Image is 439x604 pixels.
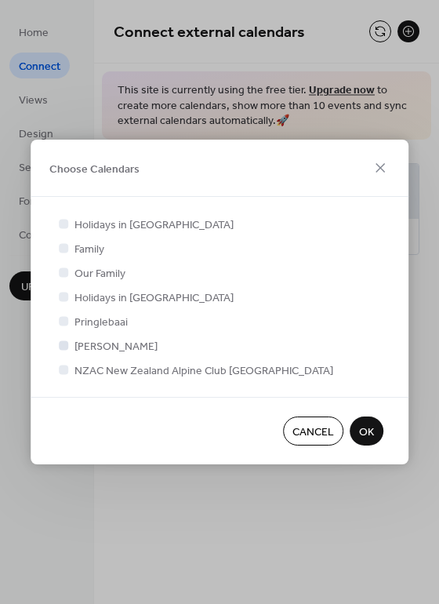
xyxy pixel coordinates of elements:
span: Pringlebaai [74,315,128,331]
span: OK [359,424,374,441]
span: Our Family [74,266,125,282]
span: Holidays in [GEOGRAPHIC_DATA] [74,290,234,307]
span: Holidays in [GEOGRAPHIC_DATA] [74,217,234,234]
span: Family [74,242,104,258]
span: Choose Calendars [49,161,140,177]
button: Cancel [283,417,343,446]
span: [PERSON_NAME] [74,339,158,355]
span: Cancel [292,424,334,441]
span: NZAC New Zealand Alpine Club [GEOGRAPHIC_DATA] [74,363,333,380]
button: OK [350,417,383,446]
